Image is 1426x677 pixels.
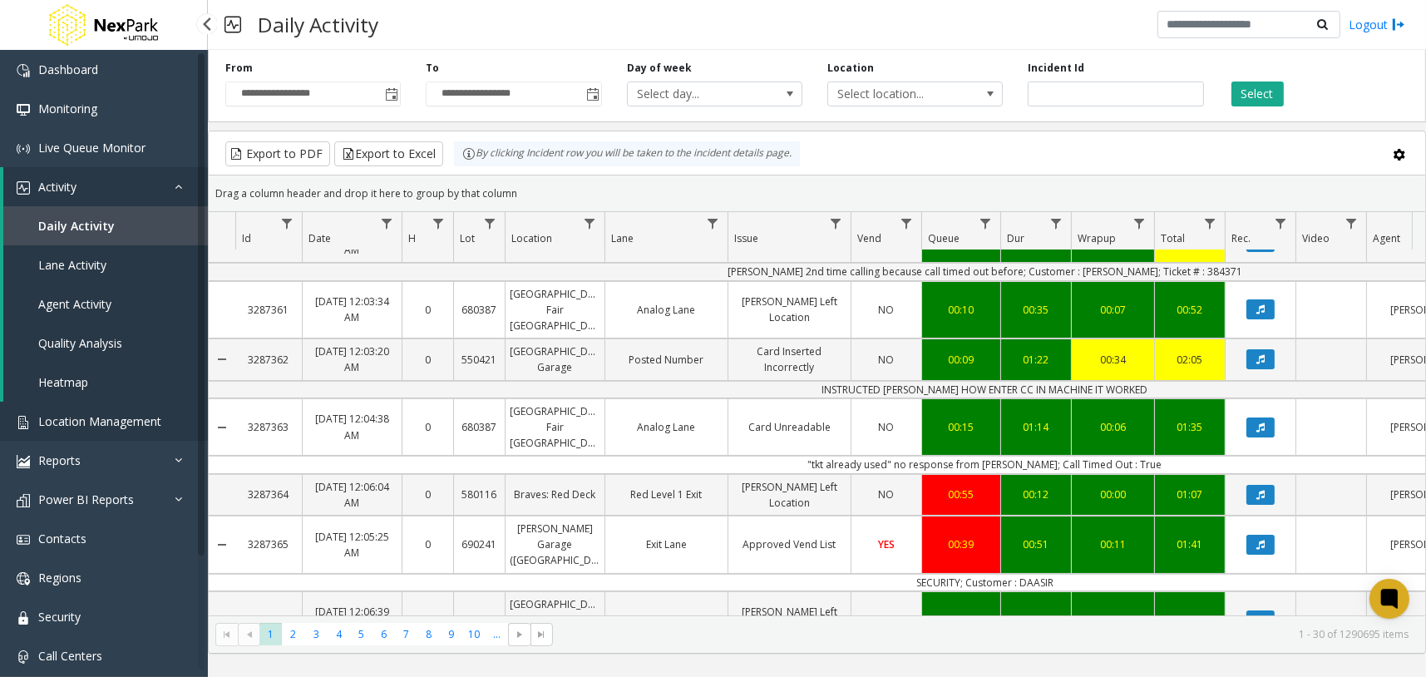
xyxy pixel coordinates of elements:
div: [DATE] 12:03:34 AM [303,289,402,329]
a: Lane Activity [3,245,208,284]
span: Total [1161,231,1185,245]
div: Card Unreadable [728,415,851,439]
div: 0 [402,415,453,439]
div: 00:34 [1076,352,1150,368]
span: NO [879,487,895,502]
span: Location Management [38,413,161,429]
a: Heatmap [3,363,208,402]
label: Day of week [627,61,692,76]
div: [GEOGRAPHIC_DATA] Fair [GEOGRAPHIC_DATA] [506,282,604,338]
span: Go to the last page [530,623,553,646]
div: Card Inserted Incorrectly [728,339,851,379]
span: Power BI Reports [38,492,134,507]
div: [PERSON_NAME] Left Location [728,289,851,329]
span: Issue [734,231,758,245]
a: Lot Filter Menu [479,212,501,235]
label: From [225,61,253,76]
div: Drag a column header and drop it here to group by that column [209,179,1425,208]
div: [GEOGRAPHIC_DATA] Fair [GEOGRAPHIC_DATA] [506,399,604,456]
span: Agent [1373,231,1400,245]
img: 'icon' [17,494,30,507]
div: 0 [402,348,453,372]
div: 3287362 [235,348,302,372]
span: Location [511,231,552,245]
span: Page 6 [373,623,395,645]
span: Video [1302,231,1330,245]
div: 02:05 [1159,352,1221,368]
span: Page 5 [350,623,373,645]
div: 0 [402,608,453,632]
div: [DATE] 12:05:25 AM [303,525,402,565]
span: Date [308,231,331,245]
div: Approved Vend List [728,532,851,556]
div: 0 [402,298,453,322]
span: Quality Analysis [38,335,122,351]
div: Analog Lane [605,415,728,439]
img: 'icon' [17,103,30,116]
div: Posted Number [605,348,728,372]
span: Select day... [628,82,767,106]
div: 01:14 [1005,419,1067,435]
img: 'icon' [17,142,30,156]
span: H [408,231,416,245]
div: 01:35 [1159,419,1221,435]
div: [PERSON_NAME] Garage ([GEOGRAPHIC_DATA]) [506,516,604,573]
a: Total Filter Menu [1199,212,1221,235]
button: Select [1231,82,1284,106]
div: 00:06 [1076,419,1150,435]
div: [PERSON_NAME] Left Location [728,475,851,515]
span: Security [38,609,81,625]
div: 680387 [454,415,505,439]
img: 'icon' [17,64,30,77]
a: Quality Analysis [3,324,208,363]
span: Contacts [38,531,86,546]
div: 3287364 [235,482,302,507]
div: 00:35 [1005,302,1067,318]
img: pageIcon [225,4,241,45]
span: Page 9 [440,623,462,645]
img: 'icon' [17,611,30,625]
span: Go to the next page [508,623,530,646]
div: 00:00 [1076,612,1150,628]
div: 00:55 [926,487,996,502]
img: 'icon' [17,416,30,429]
span: Select location... [828,82,967,106]
span: Page 7 [395,623,417,645]
span: Toggle popup [583,82,601,106]
span: Go to the next page [513,628,526,641]
div: Analog Lane [605,298,728,322]
a: Id Filter Menu [276,212,299,235]
a: Video Filter Menu [1340,212,1363,235]
a: Rec. Filter Menu [1270,212,1292,235]
div: 680387 [454,608,505,632]
div: 01:41 [1159,536,1221,552]
div: 3287366 [235,608,302,632]
span: Queue [928,231,960,245]
span: NO [879,420,895,434]
img: 'icon' [17,533,30,546]
img: logout [1392,16,1405,33]
a: Queue Filter Menu [975,212,997,235]
button: Export to PDF [225,141,330,166]
span: Lane Activity [38,257,106,273]
span: Call Centers [38,648,102,664]
button: Export to Excel [334,141,443,166]
a: Collapse Details [209,333,235,386]
div: 00:14 [1005,612,1067,628]
span: Dashboard [38,62,98,77]
div: 0 [402,482,453,507]
div: 580116 [454,482,505,507]
div: [DATE] 12:06:04 AM [303,475,402,515]
a: Wrapup Filter Menu [1128,212,1151,235]
div: 00:28 [1159,612,1221,628]
span: Rec. [1231,231,1251,245]
span: Heatmap [38,374,88,390]
span: Reports [38,452,81,468]
span: Id [242,231,251,245]
span: Dur [1007,231,1024,245]
img: 'icon' [17,650,30,664]
label: To [426,61,439,76]
img: 'icon' [17,455,30,468]
span: Regions [38,570,81,586]
span: NO [879,353,895,367]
